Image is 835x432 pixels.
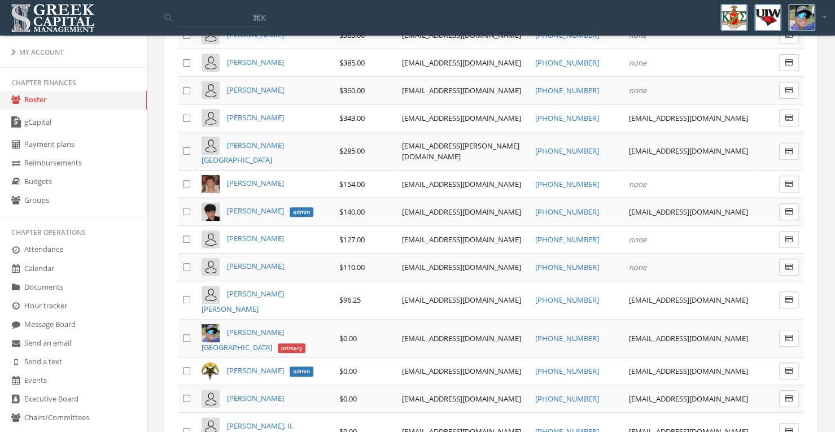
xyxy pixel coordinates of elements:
em: none [629,58,646,68]
a: [EMAIL_ADDRESS][DOMAIN_NAME] [629,207,748,217]
a: [PERSON_NAME] [PERSON_NAME] [202,289,284,314]
a: [PHONE_NUMBER] [535,179,599,189]
a: [EMAIL_ADDRESS][DOMAIN_NAME] [401,366,521,376]
span: admin [290,207,313,217]
span: $0.00 [339,333,357,343]
span: $360.00 [339,85,365,95]
a: [EMAIL_ADDRESS][DOMAIN_NAME] [629,366,748,376]
a: [EMAIL_ADDRESS][DOMAIN_NAME] [401,207,521,217]
a: [EMAIL_ADDRESS][DOMAIN_NAME] [629,394,748,404]
a: [PHONE_NUMBER] [535,85,599,95]
a: [PERSON_NAME] [227,178,284,188]
a: [EMAIL_ADDRESS][DOMAIN_NAME] [401,333,521,343]
span: $140.00 [339,207,365,217]
a: [PHONE_NUMBER] [535,207,599,217]
a: [PHONE_NUMBER] [535,234,599,245]
a: [EMAIL_ADDRESS][DOMAIN_NAME] [629,113,748,123]
span: admin [290,366,313,377]
a: [PERSON_NAME] [227,57,284,67]
a: [EMAIL_ADDRESS][DOMAIN_NAME] [629,333,748,343]
a: [PHONE_NUMBER] [535,394,599,404]
span: primary [278,343,305,354]
a: [PERSON_NAME][GEOGRAPHIC_DATA] [202,140,284,165]
span: $343.00 [339,113,365,123]
span: $0.00 [339,366,357,376]
em: none [629,179,646,189]
em: none [629,234,646,245]
em: none [629,262,646,272]
span: ⌘K [252,12,266,23]
span: [PERSON_NAME] [227,206,284,216]
a: [EMAIL_ADDRESS][DOMAIN_NAME] [629,146,748,156]
a: [PHONE_NUMBER] [535,146,599,156]
a: [PHONE_NUMBER] [535,295,599,305]
a: [PHONE_NUMBER] [535,262,599,272]
div: My Account [11,47,135,57]
a: [EMAIL_ADDRESS][DOMAIN_NAME] [401,234,521,245]
span: $127.00 [339,234,365,245]
a: [EMAIL_ADDRESS][DOMAIN_NAME] [401,179,521,189]
a: [EMAIL_ADDRESS][DOMAIN_NAME] [401,113,521,123]
a: [PHONE_NUMBER] [535,58,599,68]
span: $0.00 [339,394,357,404]
a: [PERSON_NAME] [227,29,284,40]
a: [EMAIL_ADDRESS][DOMAIN_NAME] [401,58,521,68]
a: [EMAIL_ADDRESS][DOMAIN_NAME] [401,394,521,404]
em: none [629,85,646,95]
a: [PERSON_NAME][GEOGRAPHIC_DATA]primary [202,327,305,352]
a: [PERSON_NAME] [227,233,284,243]
a: [PERSON_NAME] [227,85,284,95]
a: [PERSON_NAME]admin [227,365,313,376]
span: $110.00 [339,262,365,272]
a: [PHONE_NUMBER] [535,366,599,376]
a: [EMAIL_ADDRESS][DOMAIN_NAME] [401,295,521,305]
span: $285.00 [339,146,365,156]
a: [PHONE_NUMBER] [535,333,599,343]
a: [EMAIL_ADDRESS][DOMAIN_NAME] [401,262,521,272]
a: [EMAIL_ADDRESS][DOMAIN_NAME] [629,295,748,305]
a: [PERSON_NAME]admin [227,206,313,216]
a: [PERSON_NAME] [227,393,284,403]
a: [PERSON_NAME] [227,261,284,271]
span: [PERSON_NAME][GEOGRAPHIC_DATA] [202,327,284,352]
span: $154.00 [339,179,365,189]
span: $96.25 [339,295,361,305]
a: [PHONE_NUMBER] [535,113,599,123]
a: [EMAIL_ADDRESS][PERSON_NAME][DOMAIN_NAME] [401,141,519,162]
span: [PERSON_NAME] [227,365,284,376]
span: $385.00 [339,58,365,68]
a: [PERSON_NAME] [227,112,284,123]
a: [EMAIL_ADDRESS][DOMAIN_NAME] [401,85,521,95]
